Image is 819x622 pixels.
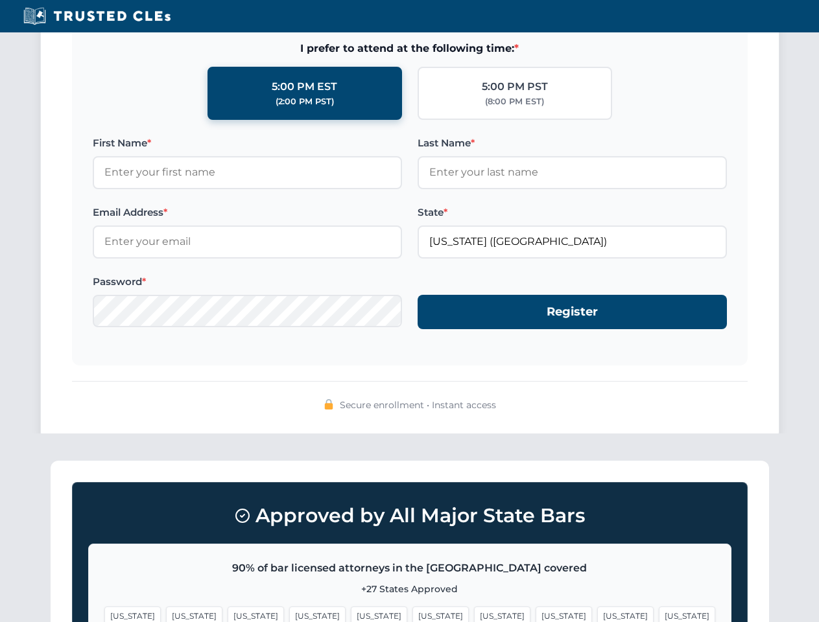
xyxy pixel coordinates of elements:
[104,560,715,577] p: 90% of bar licensed attorneys in the [GEOGRAPHIC_DATA] covered
[482,78,548,95] div: 5:00 PM PST
[418,225,727,258] input: Florida (FL)
[93,156,402,189] input: Enter your first name
[88,498,731,533] h3: Approved by All Major State Bars
[418,156,727,189] input: Enter your last name
[93,135,402,151] label: First Name
[276,95,334,108] div: (2:00 PM PST)
[93,274,402,290] label: Password
[19,6,174,26] img: Trusted CLEs
[93,205,402,220] label: Email Address
[418,135,727,151] label: Last Name
[418,295,727,329] button: Register
[340,398,496,412] span: Secure enrollment • Instant access
[104,582,715,596] p: +27 States Approved
[93,40,727,57] span: I prefer to attend at the following time:
[485,95,544,108] div: (8:00 PM EST)
[93,225,402,258] input: Enter your email
[418,205,727,220] label: State
[272,78,337,95] div: 5:00 PM EST
[324,399,334,409] img: 🔒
